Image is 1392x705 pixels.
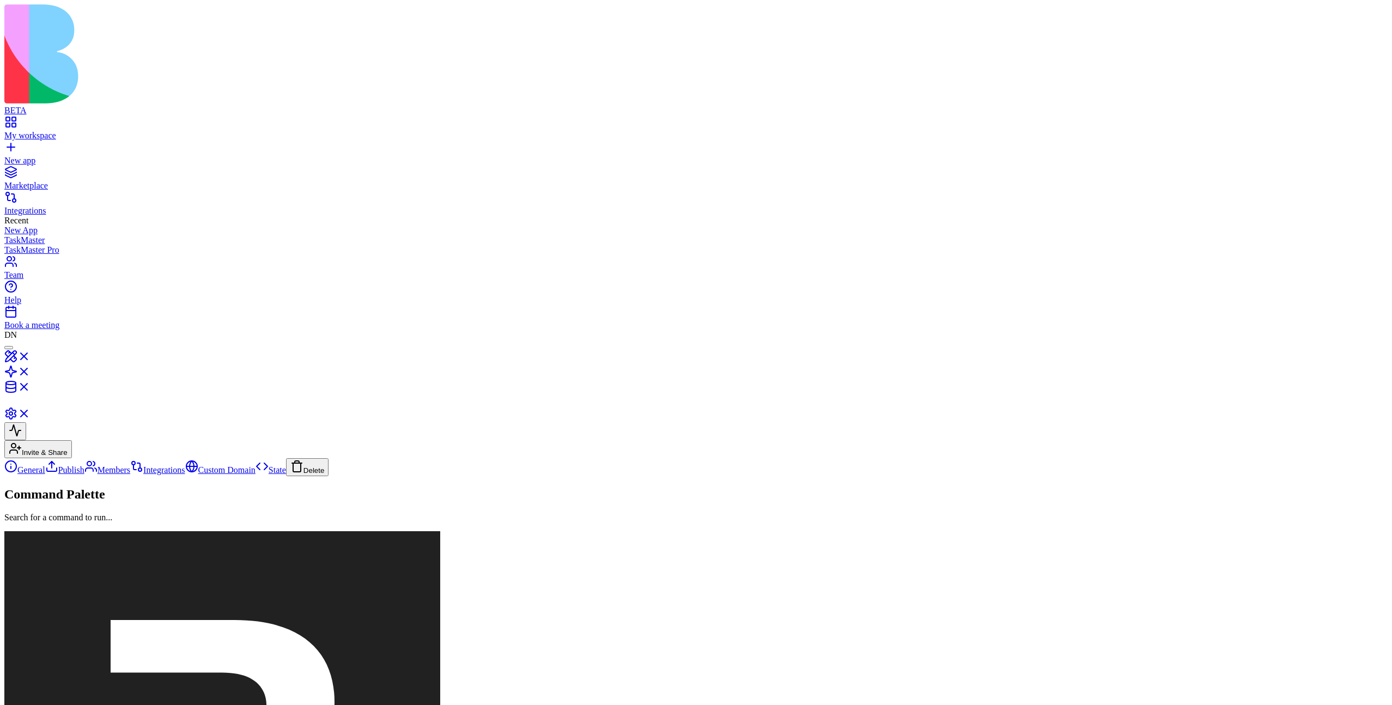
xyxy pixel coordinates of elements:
a: Publish [45,465,84,475]
div: Team [4,270,1388,280]
span: DN [4,330,17,339]
a: Book a meeting [4,311,1388,330]
a: My workspace [4,121,1388,141]
div: BETA [4,106,1388,116]
p: Search for a command to run... [4,513,1388,522]
a: Help [4,285,1388,305]
a: General [4,465,45,475]
div: New app [4,156,1388,166]
img: logo [4,4,442,104]
a: Team [4,260,1388,280]
a: TaskMaster [4,235,1388,245]
div: Book a meeting [4,320,1388,330]
a: Integrations [4,196,1388,216]
div: My workspace [4,131,1388,141]
a: New App [4,226,1388,235]
a: New app [4,146,1388,166]
a: State [256,465,286,475]
button: Invite & Share [4,440,72,458]
div: Marketplace [4,181,1388,191]
a: Custom Domain [185,465,256,475]
div: Integrations [4,206,1388,216]
a: Marketplace [4,171,1388,191]
a: Members [84,465,130,475]
button: Delete [286,458,329,476]
a: TaskMaster Pro [4,245,1388,255]
a: BETA [4,96,1388,116]
h2: Command Palette [4,487,1388,502]
a: Integrations [130,465,185,475]
div: Help [4,295,1388,305]
span: Recent [4,216,28,225]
